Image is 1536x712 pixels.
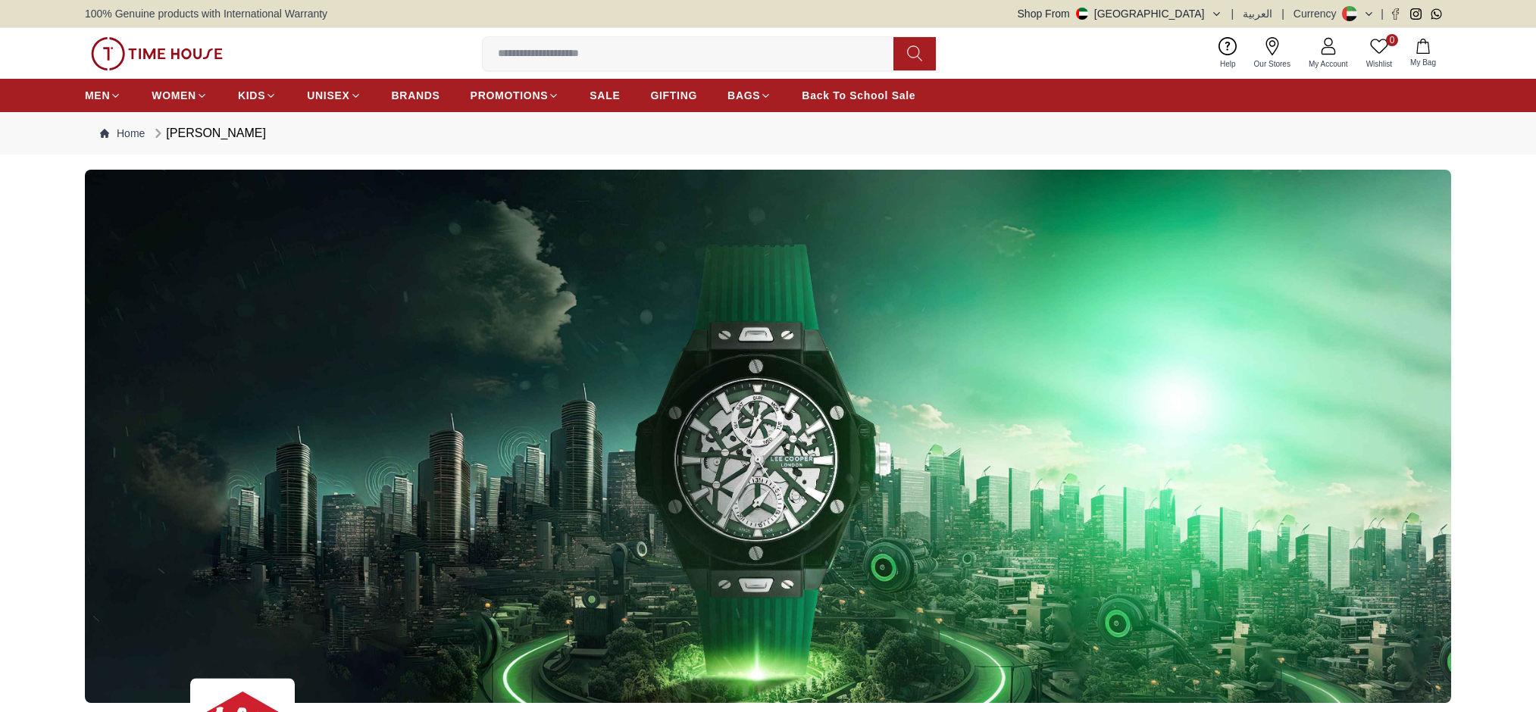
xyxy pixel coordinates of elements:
button: Shop From[GEOGRAPHIC_DATA] [1018,6,1222,21]
span: Back To School Sale [802,88,915,103]
nav: Breadcrumb [85,112,1451,155]
span: BRANDS [392,88,440,103]
span: | [1281,6,1284,21]
div: [PERSON_NAME] [151,124,266,142]
a: WOMEN [152,82,208,109]
a: Our Stores [1245,34,1300,73]
a: GIFTING [650,82,697,109]
span: BAGS [727,88,760,103]
div: Currency [1294,6,1343,21]
button: العربية [1243,6,1272,21]
a: Help [1211,34,1245,73]
button: My Bag [1401,36,1445,71]
a: Facebook [1390,8,1401,20]
span: | [1231,6,1234,21]
span: 100% Genuine products with International Warranty [85,6,327,21]
a: Home [100,126,145,141]
span: My Account [1303,58,1354,70]
span: GIFTING [650,88,697,103]
a: UNISEX [307,82,361,109]
span: KIDS [238,88,265,103]
span: 0 [1386,34,1398,46]
img: United Arab Emirates [1076,8,1088,20]
a: Back To School Sale [802,82,915,109]
span: SALE [590,88,620,103]
span: PROMOTIONS [471,88,549,103]
span: WOMEN [152,88,196,103]
a: Whatsapp [1431,8,1442,20]
span: Our Stores [1248,58,1297,70]
a: Instagram [1410,8,1422,20]
a: 0Wishlist [1357,34,1401,73]
span: Wishlist [1360,58,1398,70]
span: MEN [85,88,110,103]
a: KIDS [238,82,277,109]
a: BAGS [727,82,771,109]
a: BRANDS [392,82,440,109]
a: PROMOTIONS [471,82,560,109]
span: UNISEX [307,88,349,103]
a: MEN [85,82,121,109]
img: ... [91,37,223,70]
span: My Bag [1404,57,1442,68]
a: SALE [590,82,620,109]
span: Help [1214,58,1242,70]
span: | [1381,6,1384,21]
img: ... [85,170,1451,703]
